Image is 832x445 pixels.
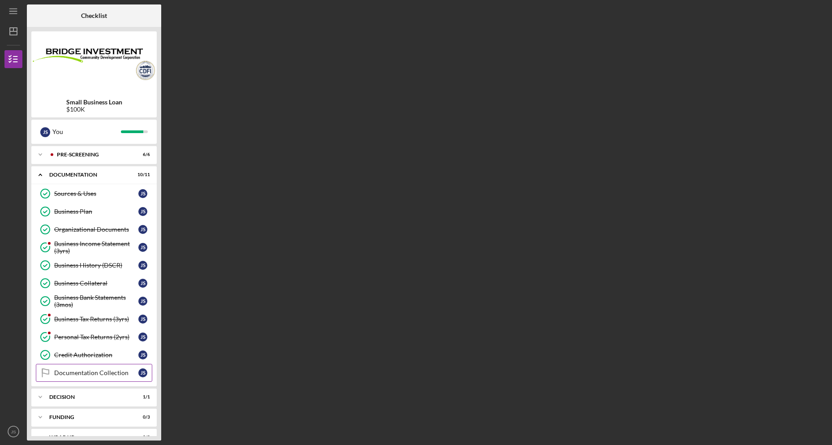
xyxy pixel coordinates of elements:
div: Business Plan [54,208,138,215]
a: Business Income Statement (3yrs)JS [36,238,152,256]
div: Business Tax Returns (3yrs) [54,315,138,323]
a: Documentation CollectionJS [36,364,152,382]
div: J S [138,189,147,198]
div: Credit Authorization [54,351,138,359]
div: J S [138,279,147,288]
div: 6 / 6 [134,152,150,157]
div: Wrap up [49,435,128,440]
div: J S [138,368,147,377]
div: J S [138,225,147,234]
div: $100K [66,106,122,113]
a: Business PlanJS [36,203,152,220]
a: Business Tax Returns (3yrs)JS [36,310,152,328]
div: Business Collateral [54,280,138,287]
div: J S [138,350,147,359]
div: 10 / 11 [134,172,150,177]
div: 2 / 2 [134,435,150,440]
div: J S [138,297,147,306]
div: Personal Tax Returns (2yrs) [54,333,138,341]
button: JS [4,423,22,441]
a: Personal Tax Returns (2yrs)JS [36,328,152,346]
div: J S [138,333,147,341]
a: Business CollateralJS [36,274,152,292]
div: Business Income Statement (3yrs) [54,240,138,255]
div: pre-screening [57,152,128,157]
a: Sources & UsesJS [36,185,152,203]
div: Funding [49,415,128,420]
div: Business Bank Statements (3mos) [54,294,138,308]
div: Documentation Collection [54,369,138,376]
div: Decision [49,394,128,400]
b: Checklist [81,12,107,19]
div: J S [40,127,50,137]
img: Product logo [31,36,157,90]
div: J S [138,243,147,252]
div: Business History (DSCR) [54,262,138,269]
a: Credit AuthorizationJS [36,346,152,364]
div: J S [138,207,147,216]
div: Sources & Uses [54,190,138,197]
div: 1 / 1 [134,394,150,400]
div: J S [138,261,147,270]
a: Business Bank Statements (3mos)JS [36,292,152,310]
div: Organizational Documents [54,226,138,233]
a: Business History (DSCR)JS [36,256,152,274]
text: JS [11,429,16,434]
b: Small Business Loan [66,99,122,106]
div: 0 / 3 [134,415,150,420]
div: You [52,124,121,139]
div: Documentation [49,172,128,177]
a: Organizational DocumentsJS [36,220,152,238]
div: J S [138,315,147,324]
